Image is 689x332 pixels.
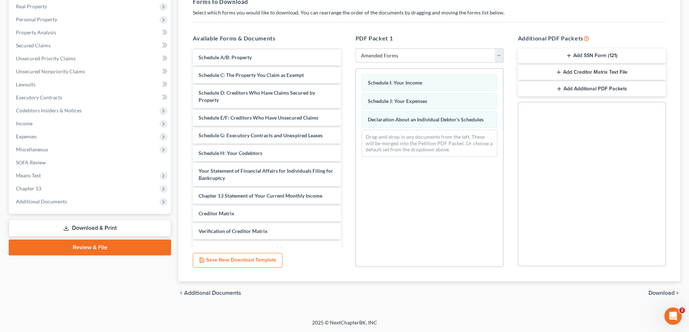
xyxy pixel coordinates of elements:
[199,193,322,199] span: Chapter 13 Statement of Your Current Monthly Income
[518,48,666,64] button: Add SSN Form (121)
[518,34,666,43] h5: Additional PDF Packets
[368,79,422,86] span: Schedule I: Your Income
[199,150,262,156] span: Schedule H: Your Codebtors
[518,81,666,96] button: Add Additional PDF Packets
[356,34,503,43] h5: PDF Packet 1
[362,130,497,157] div: Drag-and-drop in any documents from the left. These will be merged into the Petition PDF Packet. ...
[16,68,85,74] span: Unsecured Nonpriority Claims
[10,26,171,39] a: Property Analysis
[16,133,37,139] span: Expenses
[10,52,171,65] a: Unsecured Priority Claims
[16,146,48,152] span: Miscellaneous
[16,81,35,87] span: Lawsuits
[139,319,551,332] div: 2025 © NextChapterBK, INC
[368,116,484,122] span: Declaration About an Individual Debtor's Schedules
[679,307,685,313] span: 2
[16,159,46,165] span: SOFA Review
[16,16,57,22] span: Personal Property
[178,290,241,296] a: chevron_left Additional Documents
[10,39,171,52] a: Secured Claims
[648,290,675,296] span: Download
[16,55,76,61] span: Unsecured Priority Claims
[518,65,666,80] button: Add Creditor Matrix Text File
[10,156,171,169] a: SOFA Review
[10,65,171,78] a: Unsecured Nonpriority Claims
[199,228,268,234] span: Verification of Creditor Matrix
[199,90,315,103] span: Schedule D: Creditors Who Have Claims Secured by Property
[16,185,41,191] span: Chapter 13
[199,115,318,121] span: Schedule E/F: Creditors Who Have Unsecured Claims
[199,168,333,181] span: Your Statement of Financial Affairs for Individuals Filing for Bankruptcy
[9,220,171,237] a: Download & Print
[184,290,241,296] span: Additional Documents
[648,290,680,296] button: Download chevron_right
[368,98,427,104] span: Schedule J: Your Expenses
[16,3,47,9] span: Real Property
[193,253,282,268] button: Save New Download Template
[193,34,341,43] h5: Available Forms & Documents
[16,107,82,113] span: Codebtors Insiders & Notices
[9,240,171,255] a: Review & File
[16,42,51,48] span: Secured Claims
[664,307,682,325] iframe: Intercom live chat
[16,29,56,35] span: Property Analysis
[199,246,329,259] span: Notice Required by 11 U.S.C. § 342(b) for Individuals Filing for Bankruptcy
[10,91,171,104] a: Executory Contracts
[16,120,33,126] span: Income
[199,54,252,60] span: Schedule A/B: Property
[16,198,67,204] span: Additional Documents
[675,290,680,296] i: chevron_right
[199,132,323,138] span: Schedule G: Executory Contracts and Unexpired Leases
[193,9,666,16] p: Select which forms you would like to download. You can rearrange the order of the documents by dr...
[199,210,234,216] span: Creditor Matrix
[16,172,41,178] span: Means Test
[10,78,171,91] a: Lawsuits
[16,94,62,100] span: Executory Contracts
[178,290,184,296] i: chevron_left
[199,72,304,78] span: Schedule C: The Property You Claim as Exempt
